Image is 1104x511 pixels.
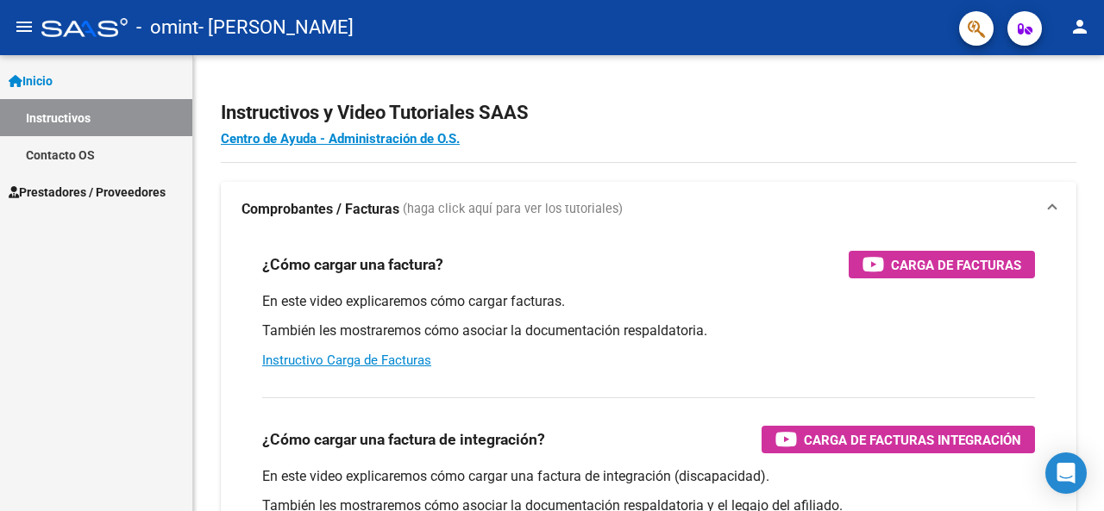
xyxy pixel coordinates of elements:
[221,131,460,146] a: Centro de Ayuda - Administración de O.S.
[221,182,1076,237] mat-expansion-panel-header: Comprobantes / Facturas (haga click aquí para ver los tutoriales)
[198,9,354,47] span: - [PERSON_NAME]
[262,427,545,452] h3: ¿Cómo cargar una factura de integración?
[9,72,53,90] span: Inicio
[849,251,1035,278] button: Carga de Facturas
[262,467,1035,486] p: En este video explicaremos cómo cargar una factura de integración (discapacidad).
[1045,452,1087,494] div: Open Intercom Messenger
[891,254,1021,276] span: Carga de Facturas
[241,200,399,219] strong: Comprobantes / Facturas
[1069,16,1090,37] mat-icon: person
[262,321,1035,340] p: También les mostraremos cómo asociar la documentación respaldatoria.
[9,183,166,202] span: Prestadores / Proveedores
[403,200,623,219] span: (haga click aquí para ver los tutoriales)
[804,429,1021,451] span: Carga de Facturas Integración
[136,9,198,47] span: - omint
[262,352,431,368] a: Instructivo Carga de Facturas
[262,292,1035,311] p: En este video explicaremos cómo cargar facturas.
[221,97,1076,129] h2: Instructivos y Video Tutoriales SAAS
[14,16,34,37] mat-icon: menu
[262,252,443,277] h3: ¿Cómo cargar una factura?
[762,426,1035,453] button: Carga de Facturas Integración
